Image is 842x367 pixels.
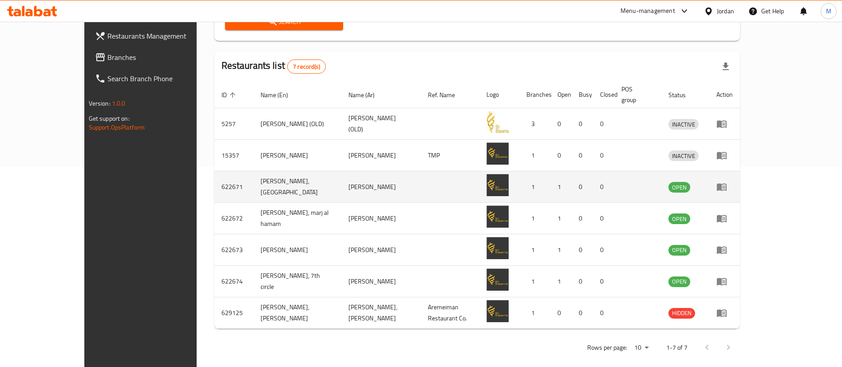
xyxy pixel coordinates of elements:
th: Open [550,81,572,108]
td: 0 [572,203,593,234]
td: [PERSON_NAME] (OLD) [253,108,341,140]
span: INACTIVE [668,119,699,130]
span: OPEN [668,182,690,193]
td: [PERSON_NAME] [253,140,341,171]
td: 0 [550,140,572,171]
span: POS group [621,84,651,105]
td: [PERSON_NAME], 7th circle [253,266,341,297]
th: Action [709,81,740,108]
td: 1 [519,297,550,329]
th: Logo [479,81,519,108]
span: Version: [89,98,111,109]
table: enhanced table [214,81,740,329]
td: 1 [550,234,572,266]
td: 1 [550,171,572,203]
img: Shi Shawerma, marj al hamam [486,205,509,228]
span: Branches [107,52,218,63]
div: Menu [716,308,733,318]
td: 1 [519,203,550,234]
td: 0 [593,108,614,140]
div: Menu [716,182,733,192]
td: 622672 [214,203,253,234]
div: Rows per page: [631,341,652,355]
div: OPEN [668,213,690,224]
td: 0 [550,108,572,140]
span: OPEN [668,245,690,255]
td: 0 [593,140,614,171]
td: 1 [550,203,572,234]
div: Menu [716,276,733,287]
img: Shi Shawerma [486,237,509,259]
th: Closed [593,81,614,108]
td: [PERSON_NAME], marj al hamam [253,203,341,234]
span: Restaurants Management [107,31,218,41]
span: Name (Ar) [348,90,386,100]
span: Ref. Name [428,90,466,100]
th: Branches [519,81,550,108]
a: Branches [88,47,225,68]
a: Support.OpsPlatform [89,122,145,133]
span: 7 record(s) [288,63,325,71]
td: 0 [572,266,593,297]
div: HIDDEN [668,308,695,319]
div: OPEN [668,245,690,256]
div: Menu [716,150,733,161]
span: ID [221,90,238,100]
td: [PERSON_NAME] [341,171,421,203]
td: 1 [519,234,550,266]
td: 622671 [214,171,253,203]
span: Status [668,90,697,100]
td: 629125 [214,297,253,329]
td: [PERSON_NAME], [GEOGRAPHIC_DATA] [253,171,341,203]
div: Export file [715,56,736,77]
span: OPEN [668,276,690,287]
td: 0 [593,266,614,297]
th: Busy [572,81,593,108]
td: 1 [519,140,550,171]
img: Shi Shawerma, Abu Nseir [486,300,509,322]
p: Rows per page: [587,342,627,353]
td: 622673 [214,234,253,266]
span: HIDDEN [668,308,695,318]
td: [PERSON_NAME] [341,234,421,266]
td: Aremeiman Restaurant Co. [421,297,480,329]
img: Shi Shawerma, 7th circle [486,268,509,291]
td: 15357 [214,140,253,171]
td: 622674 [214,266,253,297]
td: 0 [593,234,614,266]
div: Menu [716,213,733,224]
div: Menu [716,245,733,255]
span: Get support on: [89,113,130,124]
td: 5257 [214,108,253,140]
td: [PERSON_NAME] [341,266,421,297]
div: Menu-management [621,6,675,16]
td: 0 [572,171,593,203]
td: 1 [550,266,572,297]
img: Shi Shawerma [486,142,509,165]
div: Jordan [717,6,734,16]
span: Search [232,16,336,28]
td: 0 [593,297,614,329]
td: 0 [593,203,614,234]
a: Search Branch Phone [88,68,225,89]
img: Shi Shawerma, Jabal Amman [486,174,509,196]
td: 0 [572,140,593,171]
td: 0 [572,108,593,140]
td: 1 [519,266,550,297]
span: Name (En) [261,90,300,100]
td: 3 [519,108,550,140]
td: [PERSON_NAME] [341,203,421,234]
img: Shi Shawerma (OLD) [486,111,509,133]
td: [PERSON_NAME]، [PERSON_NAME] [341,297,421,329]
span: Search Branch Phone [107,73,218,84]
td: 0 [572,297,593,329]
div: INACTIVE [668,150,699,161]
span: M [826,6,831,16]
td: 0 [572,234,593,266]
td: 0 [550,297,572,329]
h2: Restaurants list [221,59,326,74]
div: Menu [716,118,733,129]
